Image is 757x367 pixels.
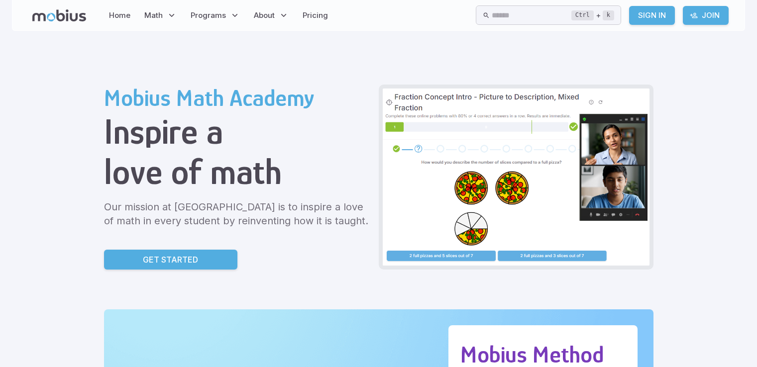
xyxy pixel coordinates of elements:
[603,10,614,20] kbd: k
[104,111,371,152] h1: Inspire a
[104,250,237,270] a: Get Started
[106,4,133,27] a: Home
[104,200,371,228] p: Our mission at [GEOGRAPHIC_DATA] is to inspire a love of math in every student by reinventing how...
[104,152,371,192] h1: love of math
[191,10,226,21] span: Programs
[254,10,275,21] span: About
[629,6,675,25] a: Sign In
[144,10,163,21] span: Math
[300,4,331,27] a: Pricing
[571,9,614,21] div: +
[104,85,371,111] h2: Mobius Math Academy
[143,254,198,266] p: Get Started
[383,89,649,266] img: Grade 6 Class
[683,6,729,25] a: Join
[571,10,594,20] kbd: Ctrl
